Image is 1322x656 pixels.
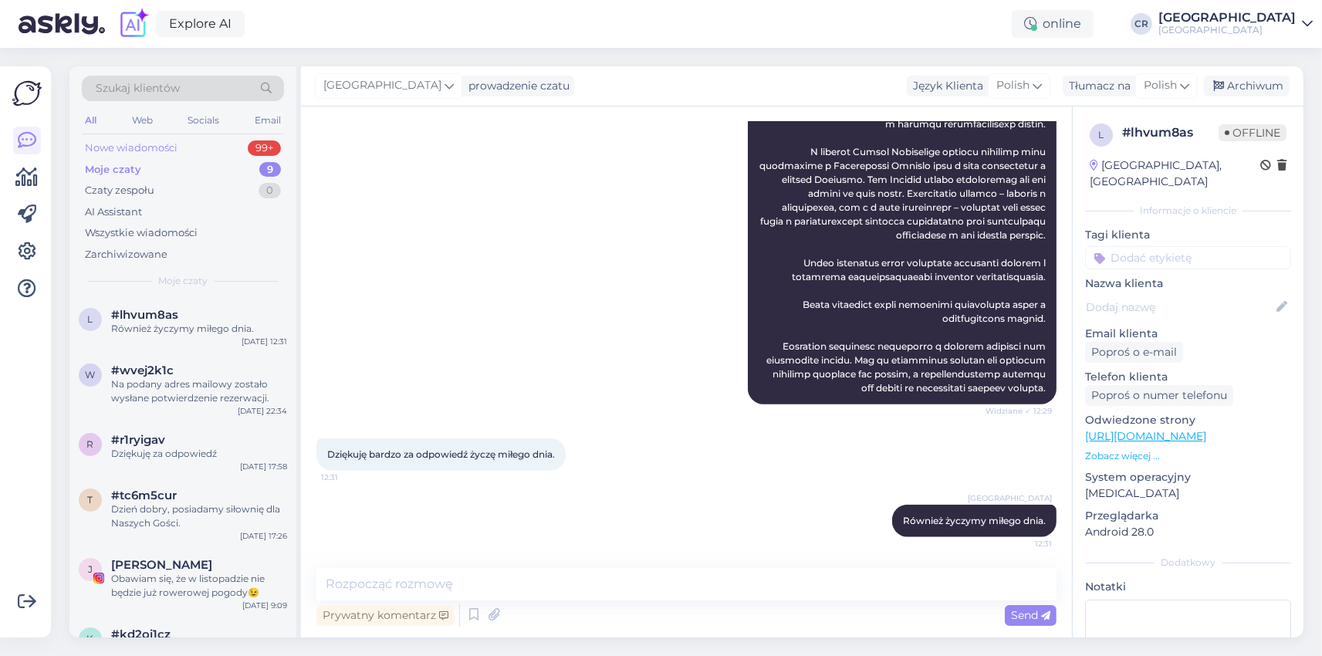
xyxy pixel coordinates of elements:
div: AI Assistant [85,205,142,220]
div: Web [129,110,156,130]
span: #kd2oi1cz [111,627,171,641]
div: [GEOGRAPHIC_DATA] [1158,24,1296,36]
span: Polish [1144,77,1177,94]
div: Dziękuję za odpowiedź [111,447,287,461]
span: #lhvum8as [111,308,178,322]
div: [DATE] 17:58 [240,461,287,472]
div: Prywatny komentarz [316,605,455,626]
span: r [87,438,94,450]
span: #tc6m5cur [111,489,177,502]
div: online [1012,10,1094,38]
div: [DATE] 17:26 [240,530,287,542]
div: Język Klienta [907,78,983,94]
input: Dodaj nazwę [1086,299,1273,316]
p: System operacyjny [1085,469,1291,485]
span: l [1099,129,1104,140]
div: Wszystkie wiadomości [85,225,198,241]
div: Informacje o kliencie [1085,204,1291,218]
span: J [88,563,93,575]
a: Explore AI [156,11,245,37]
p: Email klienta [1085,326,1291,342]
span: 12:31 [994,538,1052,549]
div: Obawiam się, że w listopadzie nie będzie już rowerowej pogody😉 [111,572,287,600]
input: Dodać etykietę [1085,246,1291,269]
p: Odwiedzone strony [1085,412,1291,428]
p: Telefon klienta [1085,369,1291,385]
span: Również życzymy miłego dnia. [903,515,1046,526]
a: [URL][DOMAIN_NAME] [1085,429,1206,443]
p: Nazwa klienta [1085,276,1291,292]
div: [GEOGRAPHIC_DATA], [GEOGRAPHIC_DATA] [1090,157,1260,190]
span: #wvej2k1c [111,364,174,377]
div: Email [252,110,284,130]
div: Również życzymy miłego dnia. [111,322,287,336]
div: Zarchiwizowane [85,247,167,262]
img: explore-ai [117,8,150,40]
div: [DATE] 12:31 [242,336,287,347]
div: Dodatkowy [1085,556,1291,570]
span: l [88,313,93,325]
span: Polish [996,77,1030,94]
span: Joanna Wesołek [111,558,212,572]
p: Tagi klienta [1085,227,1291,243]
p: Android 28.0 [1085,524,1291,540]
div: 0 [259,183,281,198]
div: Dzień dobry, posiadamy siłownię dla Naszych Gości. [111,502,287,530]
span: Moje czaty [158,274,208,288]
span: #r1ryigav [111,433,165,447]
p: [MEDICAL_DATA] [1085,485,1291,502]
span: 12:31 [321,472,379,483]
p: Przeglądarka [1085,508,1291,524]
div: Poproś o numer telefonu [1085,385,1233,406]
div: CR [1131,13,1152,35]
div: # lhvum8as [1122,123,1219,142]
span: [GEOGRAPHIC_DATA] [323,77,441,94]
span: Offline [1219,124,1286,141]
div: [GEOGRAPHIC_DATA] [1158,12,1296,24]
span: [GEOGRAPHIC_DATA] [968,492,1052,504]
div: Archiwum [1204,76,1290,96]
div: prowadzenie czatu [462,78,570,94]
span: Send [1011,608,1050,622]
p: Notatki [1085,579,1291,595]
span: Dziękuję bardzo za odpowiedź życzę miłego dnia. [327,448,555,460]
a: [GEOGRAPHIC_DATA][GEOGRAPHIC_DATA] [1158,12,1313,36]
span: w [86,369,96,380]
div: Moje czaty [85,162,141,178]
div: [DATE] 9:09 [242,600,287,611]
span: Widziane ✓ 12:29 [986,405,1052,417]
p: Zobacz więcej ... [1085,449,1291,463]
div: All [82,110,100,130]
span: k [87,633,94,644]
div: 9 [259,162,281,178]
span: t [88,494,93,506]
div: 99+ [248,140,281,156]
div: [DATE] 22:34 [238,405,287,417]
div: Socials [184,110,222,130]
img: Askly Logo [12,79,42,108]
div: Czaty zespołu [85,183,154,198]
div: Tłumacz na [1063,78,1131,94]
div: Nowe wiadomości [85,140,178,156]
div: Na podany adres mailowy zostało wysłane potwierdzenie rezerwacji. [111,377,287,405]
span: Szukaj klientów [96,80,180,96]
div: Poproś o e-mail [1085,342,1183,363]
